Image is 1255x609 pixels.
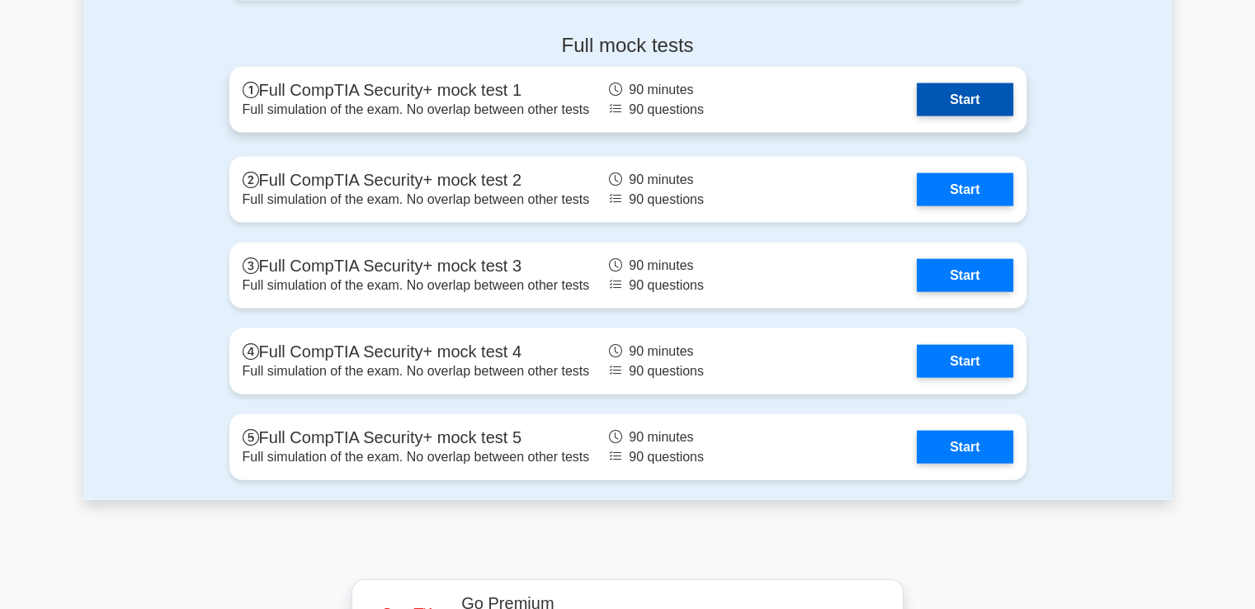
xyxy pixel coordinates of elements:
a: Start [917,83,1012,116]
a: Start [917,173,1012,206]
a: Start [917,259,1012,292]
h4: Full mock tests [229,34,1026,58]
a: Start [917,431,1012,464]
a: Start [917,345,1012,378]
